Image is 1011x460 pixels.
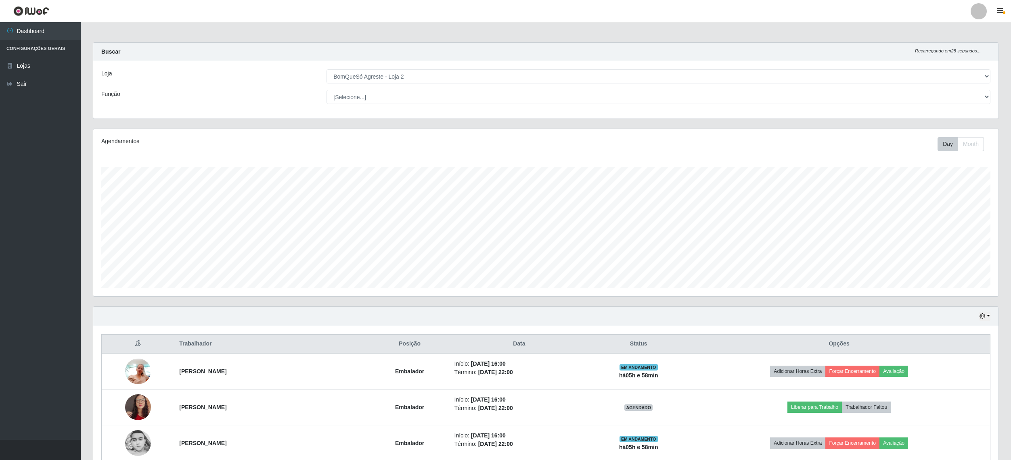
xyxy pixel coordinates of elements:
[454,404,584,412] li: Término:
[125,430,151,456] img: 1736286456624.jpeg
[620,364,658,370] span: EM ANDAMENTO
[174,335,370,354] th: Trabalhador
[478,405,513,411] time: [DATE] 22:00
[842,402,891,413] button: Trabalhador Faltou
[179,368,226,375] strong: [PERSON_NAME]
[125,354,151,388] img: 1704221939354.jpeg
[619,444,658,450] strong: há 05 h e 58 min
[101,48,120,55] strong: Buscar
[471,360,506,367] time: [DATE] 16:00
[589,335,688,354] th: Status
[825,366,879,377] button: Forçar Encerramento
[471,396,506,403] time: [DATE] 16:00
[370,335,450,354] th: Posição
[471,432,506,439] time: [DATE] 16:00
[624,404,653,411] span: AGENDADO
[620,436,658,442] span: EM ANDAMENTO
[125,384,151,430] img: 1736253877795.jpeg
[879,437,908,449] button: Avaliação
[787,402,842,413] button: Liberar para Trabalho
[938,137,984,151] div: First group
[958,137,984,151] button: Month
[454,360,584,368] li: Início:
[179,404,226,410] strong: [PERSON_NAME]
[825,437,879,449] button: Forçar Encerramento
[101,90,120,98] label: Função
[395,368,424,375] strong: Embalador
[938,137,990,151] div: Toolbar with button groups
[770,366,825,377] button: Adicionar Horas Extra
[454,368,584,377] li: Término:
[478,441,513,447] time: [DATE] 22:00
[915,48,981,53] i: Recarregando em 28 segundos...
[454,431,584,440] li: Início:
[450,335,589,354] th: Data
[770,437,825,449] button: Adicionar Horas Extra
[179,440,226,446] strong: [PERSON_NAME]
[454,440,584,448] li: Término:
[938,137,958,151] button: Day
[13,6,49,16] img: CoreUI Logo
[619,372,658,379] strong: há 05 h e 58 min
[101,137,465,146] div: Agendamentos
[879,366,908,377] button: Avaliação
[688,335,990,354] th: Opções
[478,369,513,375] time: [DATE] 22:00
[454,395,584,404] li: Início:
[395,440,424,446] strong: Embalador
[395,404,424,410] strong: Embalador
[101,69,112,78] label: Loja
